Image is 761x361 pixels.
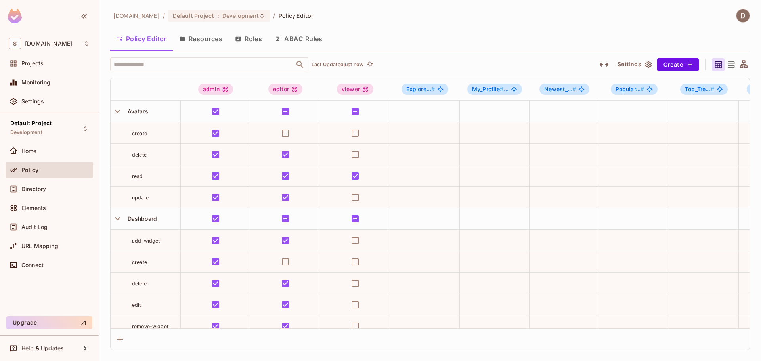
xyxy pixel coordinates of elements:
span: refresh [367,61,373,69]
span: Popular... [616,86,644,92]
span: Connect [21,262,44,268]
span: URL Mapping [21,243,58,249]
div: editor [268,84,302,95]
span: Home [21,148,37,154]
button: Open [294,59,306,70]
span: ... [472,86,509,92]
span: : [217,13,220,19]
li: / [273,12,275,19]
span: Development [10,129,42,136]
button: Upgrade [6,316,92,329]
span: Projects [21,60,44,67]
span: Help & Updates [21,345,64,351]
span: Directory [21,186,46,192]
span: # [711,86,714,92]
span: My_Profile#admin [467,84,522,95]
span: # [572,86,576,92]
span: Popular_Avatars#admin [611,84,658,95]
span: # [641,86,644,92]
span: Click to refresh data [363,60,375,69]
button: refresh [365,60,375,69]
span: delete [132,281,147,287]
span: Elements [21,205,46,211]
span: # [431,86,435,92]
span: the active workspace [113,12,160,19]
span: Avatars [124,108,148,115]
span: Policy [21,167,38,173]
div: admin [198,84,233,95]
li: / [163,12,165,19]
span: Top_Tre... [685,86,714,92]
span: create [132,259,147,265]
span: Explore... [406,86,435,92]
span: # [500,86,503,92]
span: Explore_Avatar#admin [402,84,449,95]
span: add-widget [132,238,160,244]
span: Settings [21,98,44,105]
button: Resources [173,29,229,49]
img: SReyMgAAAABJRU5ErkJggg== [8,9,22,23]
span: read [132,173,143,179]
span: Audit Log [21,224,48,230]
div: viewer [337,84,373,95]
button: Create [657,58,699,71]
span: Development [222,12,259,19]
button: Settings [614,58,654,71]
span: My_Profile [472,86,504,92]
span: Default Project [173,12,214,19]
span: remove-widget [132,323,168,329]
span: Default Project [10,120,52,126]
button: ABAC Rules [268,29,329,49]
button: Roles [229,29,268,49]
span: edit [132,302,141,308]
span: Monitoring [21,79,51,86]
img: Dat Nghiem Quoc [736,9,750,22]
span: update [132,195,149,201]
span: create [132,130,147,136]
span: Policy Editor [279,12,314,19]
span: Top_Trending#admin [680,84,728,95]
span: Dashboard [124,215,157,222]
span: Newest_... [544,86,576,92]
button: Policy Editor [110,29,173,49]
p: Last Updated just now [312,61,363,68]
span: Newest_Avatars#admin [539,84,590,95]
span: delete [132,152,147,158]
span: S [9,38,21,49]
span: Workspace: savameta.com [25,40,72,47]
